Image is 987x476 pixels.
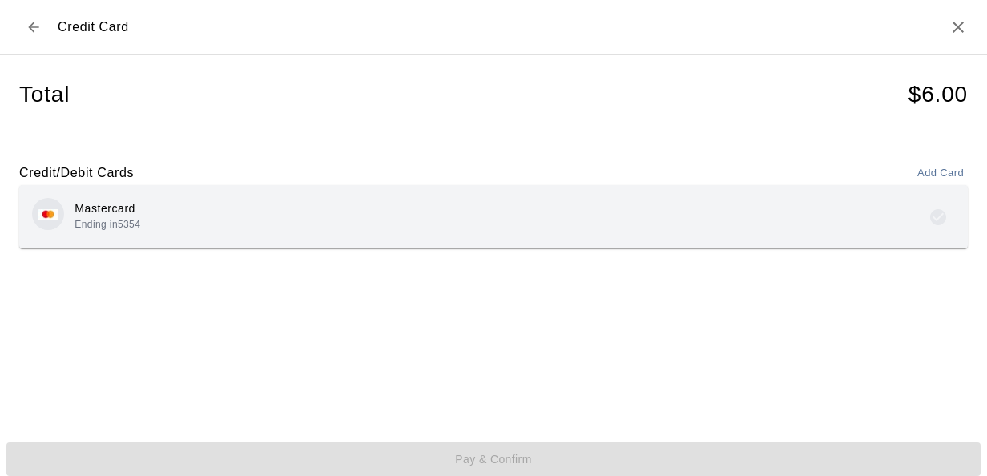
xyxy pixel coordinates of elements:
div: Credit Card [19,13,129,42]
button: Add Card [913,161,968,186]
button: Close [949,18,968,37]
h4: Total [19,81,70,109]
span: Ending in 5354 [75,219,140,230]
img: Credit card brand logo [38,209,58,220]
h4: $ 6.00 [908,81,968,109]
button: Credit card brand logoMastercardEnding in5354 [19,185,968,248]
h6: Credit/Debit Cards [19,163,134,184]
p: Mastercard [75,200,140,217]
button: Back to checkout [19,13,48,42]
